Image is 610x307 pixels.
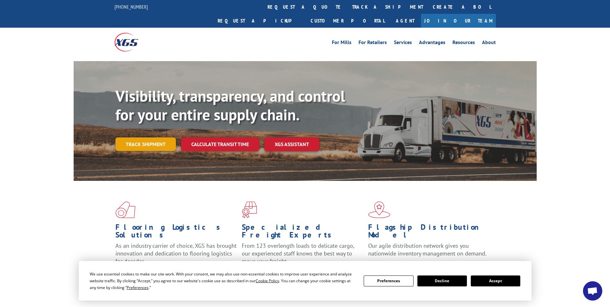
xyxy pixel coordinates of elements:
span: As an industry carrier of choice, XGS has brought innovation and dedication to flooring logistics... [115,242,237,265]
div: Open chat [583,281,602,301]
span: Our agile distribution network gives you nationwide inventory management on demand. [368,242,487,257]
p: From 123 overlength loads to delicate cargo, our experienced staff knows the best way to move you... [242,242,363,271]
button: Decline [417,275,467,286]
a: Resources [452,40,475,47]
img: xgs-icon-focused-on-flooring-red [242,201,257,218]
img: xgs-icon-total-supply-chain-intelligence-red [115,201,135,218]
a: For Mills [332,40,351,47]
span: Cookie Policy [256,278,279,284]
a: About [482,40,496,47]
a: Services [394,40,412,47]
a: Track shipment [115,137,176,151]
a: Agent [389,14,421,28]
a: For Retailers [359,40,387,47]
button: Accept [471,275,520,286]
button: Preferences [364,275,413,286]
h1: Flagship Distribution Model [368,223,490,242]
a: Request a pickup [213,14,306,28]
span: Preferences [127,285,149,290]
a: Advantages [419,40,445,47]
h1: Specialized Freight Experts [242,223,363,242]
b: Visibility, transparency, and control for your entire supply chain. [115,86,345,125]
div: Cookie Consent Prompt [79,261,532,301]
a: XGS ASSISTANT [264,137,319,151]
div: We use essential cookies to make our site work. With your consent, we may also use non-essential ... [90,271,356,291]
img: xgs-icon-flagship-distribution-model-red [368,201,390,218]
a: [PHONE_NUMBER] [114,4,148,10]
a: Join Our Team [421,14,496,28]
a: Calculate transit time [181,137,259,151]
a: Customer Portal [306,14,389,28]
h1: Flooring Logistics Solutions [115,223,237,242]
